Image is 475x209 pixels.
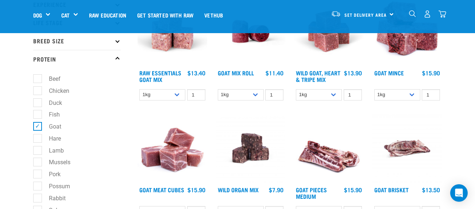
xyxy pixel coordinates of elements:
[422,89,440,100] input: 1
[296,71,340,81] a: Wild Goat, Heart & Tripe Mix
[409,10,416,17] img: home-icon-1@2x.png
[450,184,468,202] div: Open Intercom Messenger
[216,114,286,183] img: Wild Organ Mix
[33,11,42,19] a: Dog
[218,71,254,74] a: Goat Mix Roll
[344,70,362,76] div: $13.90
[188,186,205,193] div: $15.90
[269,186,283,193] div: $7.90
[61,11,70,19] a: Cat
[265,89,283,100] input: 1
[294,114,364,183] img: 1197 Goat Pieces Medium 01
[37,170,63,179] label: Pork
[37,86,72,95] label: Chicken
[37,74,63,83] label: Beef
[344,89,362,100] input: 1
[344,13,387,16] span: Set Delivery Area
[188,70,205,76] div: $13.40
[139,71,181,81] a: Raw Essentials Goat Mix
[132,0,199,29] a: Get started with Raw
[37,98,65,107] label: Duck
[187,89,205,100] input: 1
[218,188,259,191] a: Wild Organ Mix
[374,188,409,191] a: Goat Brisket
[424,10,431,18] img: user.png
[372,114,442,183] img: Goat Brisket
[439,10,446,18] img: home-icon@2x.png
[84,0,132,29] a: Raw Education
[37,182,73,191] label: Possum
[138,114,207,183] img: 1184 Wild Goat Meat Cubes Boneless 01
[37,110,63,119] label: Fish
[37,158,73,167] label: Mussels
[33,50,121,68] p: Protein
[374,71,404,74] a: Goat Mince
[331,11,341,17] img: van-moving.png
[37,122,64,131] label: Goat
[37,134,64,143] label: Hare
[37,146,67,155] label: Lamb
[266,70,283,76] div: $11.40
[199,0,228,29] a: Vethub
[37,194,69,203] label: Rabbit
[296,188,327,198] a: Goat Pieces Medium
[344,186,362,193] div: $15.90
[33,32,121,50] p: Breed Size
[139,188,184,191] a: Goat Meat Cubes
[422,186,440,193] div: $13.50
[422,70,440,76] div: $15.90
